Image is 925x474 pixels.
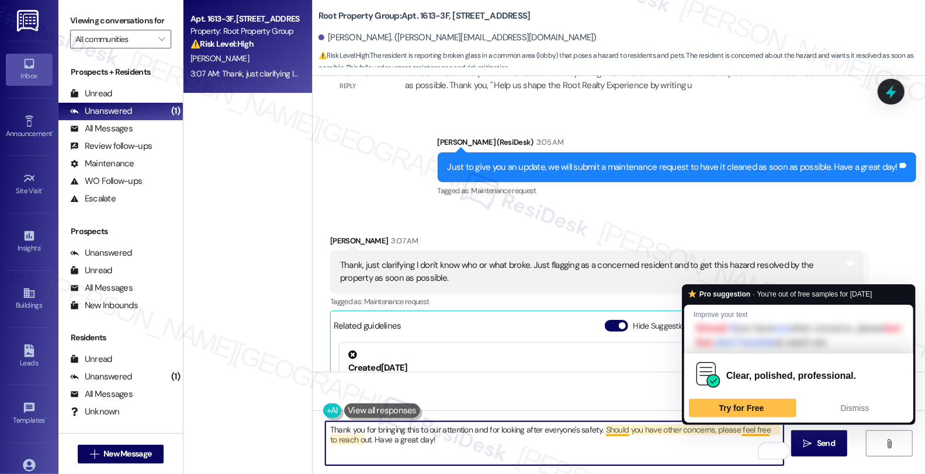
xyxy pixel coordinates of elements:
span: • [45,414,47,423]
strong: ⚠️ Risk Level: High [190,39,254,49]
div: Unanswered [70,247,132,259]
a: Buildings [6,283,53,315]
i:  [885,439,893,448]
div: [PERSON_NAME]. ([PERSON_NAME][EMAIL_ADDRESS][DOMAIN_NAME]) [318,32,597,44]
b: Root Property Group: Apt. 1613-3F, [STREET_ADDRESS] [318,10,531,22]
div: Residents [58,332,183,344]
input: All communities [75,30,153,48]
span: Send [817,437,835,449]
div: Created [DATE] [348,362,681,374]
i:  [803,439,812,448]
div: (1) [168,102,183,120]
div: All Messages [70,388,133,400]
div: Maintenance [70,158,134,170]
div: [PERSON_NAME] [330,235,864,251]
div: New Inbounds [70,299,138,312]
div: Prospects + Residents [58,66,183,78]
div: Prospects [58,225,183,238]
div: Unknown [70,406,120,418]
span: [PERSON_NAME] [190,53,249,64]
div: Unanswered [70,371,132,383]
span: • [52,128,54,136]
span: New Message [103,448,151,460]
div: 3:07 AM: Thank, just clarifying I don't know who or what broke. Just flagging as a concerned resi... [190,68,759,79]
div: Review follow-ups [70,140,152,152]
div: Related guidelines [334,320,401,337]
i:  [158,34,165,44]
div: Just to give you an update, we will submit a maintenance request to have it cleaned as soon as po... [448,161,898,173]
div: Unread [70,264,112,277]
a: Insights • [6,226,53,257]
label: Hide Suggestions [633,320,692,332]
div: Apt. 1613-3F, [STREET_ADDRESS] [190,13,299,25]
label: Viewing conversations for [70,12,171,30]
span: • [40,242,42,250]
span: Maintenance request [364,297,429,306]
span: : The resident is reporting broken glass in a common area (lobby) that poses a hazard to resident... [318,50,925,75]
div: Unread [70,353,112,365]
div: Unread [70,88,112,100]
div: Tagged as: [438,182,917,199]
div: Tagged as: [330,293,864,310]
div: WO Follow-ups [70,175,142,187]
button: New Message [78,445,164,463]
img: ResiDesk Logo [17,10,41,32]
a: Leads [6,341,53,372]
div: All Messages [70,282,133,294]
span: • [42,185,44,193]
a: Templates • [6,398,53,430]
button: Send [791,430,848,456]
a: Site Visit • [6,169,53,200]
div: Property: Root Property Group [190,25,299,37]
div: 3:05 AM [533,136,563,148]
span: Maintenance request [471,186,536,196]
div: All Messages [70,123,133,135]
div: (1) [168,368,183,386]
i:  [90,449,99,459]
div: [PERSON_NAME] (ResiDesk) [438,136,917,152]
textarea: To enrich screen reader interactions, please activate Accessibility in Grammarly extension settings [325,421,784,465]
a: Inbox [6,54,53,85]
div: Escalate [70,193,116,205]
div: Thank, just clarifying I don't know who or what broke. Just flagging as a concerned resident and ... [340,259,845,284]
strong: ⚠️ Risk Level: High [318,51,369,60]
div: Unanswered [70,105,132,117]
div: 3:07 AM [389,235,418,247]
